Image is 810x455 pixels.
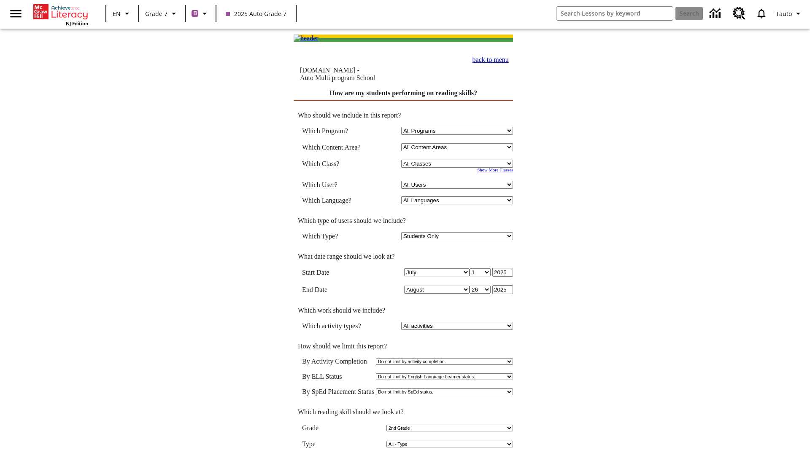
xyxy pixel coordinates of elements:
[302,160,373,168] td: Which Class?
[226,9,286,18] span: 2025 Auto Grade 7
[302,232,373,240] td: Which Type?
[113,9,121,18] span: EN
[188,6,213,21] button: Boost Class color is purple. Change class color
[302,127,373,135] td: Which Program?
[294,343,513,350] td: How should we limit this report?
[556,7,673,20] input: search field
[302,358,374,365] td: By Activity Completion
[302,268,373,277] td: Start Date
[302,424,326,432] td: Grade
[66,20,88,27] span: NJ Edition
[477,168,513,172] a: Show More Classes
[294,35,319,42] img: header
[329,89,477,96] a: How are my students performing on reading skills?
[3,1,28,26] button: Open side menu
[751,3,772,24] a: Notifications
[145,9,167,18] span: Grade 7
[728,2,751,25] a: Resource Center, Will open in new tab
[300,67,429,82] td: [DOMAIN_NAME] -
[302,322,373,330] td: Which activity types?
[302,373,374,380] td: By ELL Status
[302,440,322,448] td: Type
[776,9,792,18] span: Tauto
[302,196,373,204] td: Which Language?
[705,2,728,25] a: Data Center
[302,144,361,151] nobr: Which Content Area?
[302,388,374,396] td: By SpEd Placement Status
[302,285,373,294] td: End Date
[472,56,509,63] a: back to menu
[294,408,513,416] td: Which reading skill should we look at?
[33,3,88,27] div: Home
[294,112,513,119] td: Who should we include in this report?
[772,6,807,21] button: Profile/Settings
[302,181,373,189] td: Which User?
[294,253,513,260] td: What date range should we look at?
[193,8,197,19] span: B
[294,217,513,225] td: Which type of users should we include?
[294,307,513,314] td: Which work should we include?
[300,74,375,81] nobr: Auto Multi program School
[142,6,182,21] button: Grade: Grade 7, Select a grade
[109,6,136,21] button: Language: EN, Select a language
